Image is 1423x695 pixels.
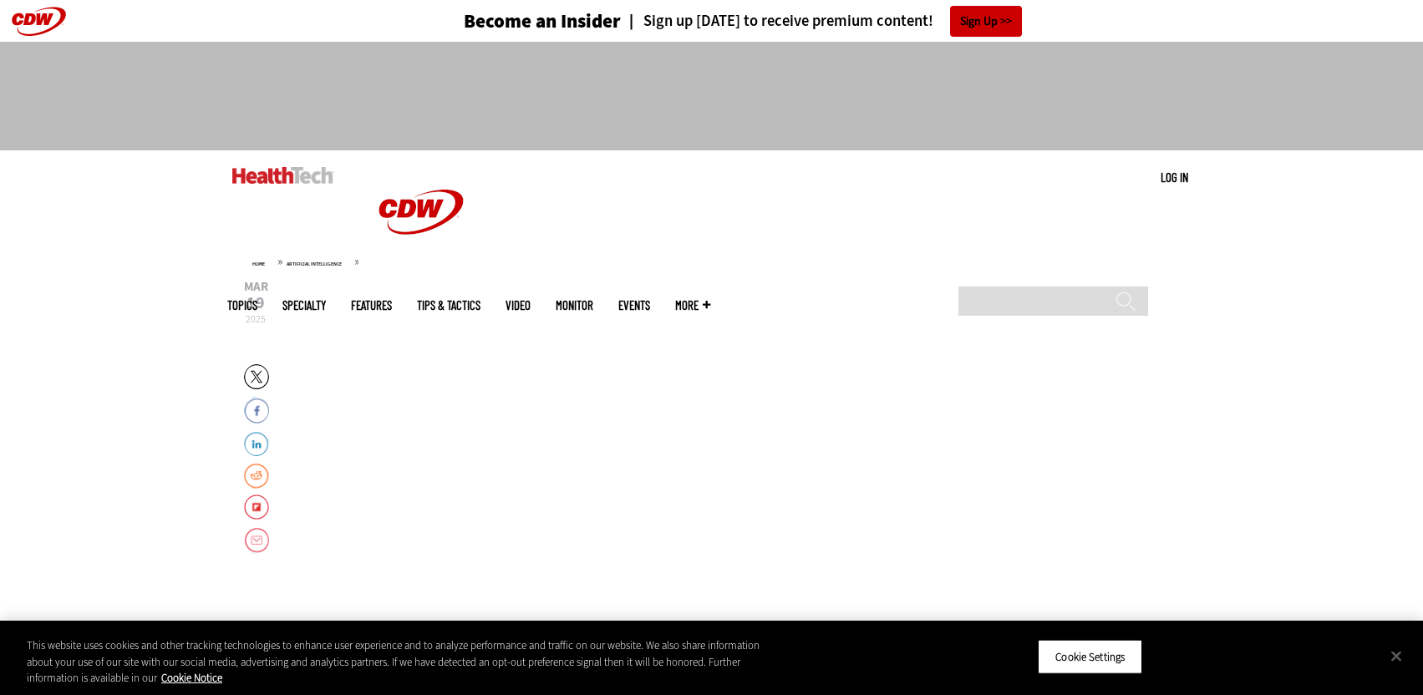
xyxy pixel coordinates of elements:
[950,6,1022,37] a: Sign Up
[408,58,1016,134] iframe: advertisement
[506,299,531,312] a: Video
[358,150,484,274] img: Home
[417,299,480,312] a: Tips & Tactics
[675,299,710,312] span: More
[556,299,593,312] a: MonITor
[351,299,392,312] a: Features
[232,167,333,184] img: Home
[621,13,933,29] a: Sign up [DATE] to receive premium content!
[227,299,257,312] span: Topics
[401,12,621,31] a: Become an Insider
[27,637,783,687] div: This website uses cookies and other tracking technologies to enhance user experience and to analy...
[618,299,650,312] a: Events
[161,671,222,685] a: More information about your privacy
[358,261,484,278] a: CDW
[1161,170,1188,185] a: Log in
[282,299,326,312] span: Specialty
[464,12,621,31] h3: Become an Insider
[1161,169,1188,186] div: User menu
[1038,639,1142,674] button: Cookie Settings
[1378,637,1415,674] button: Close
